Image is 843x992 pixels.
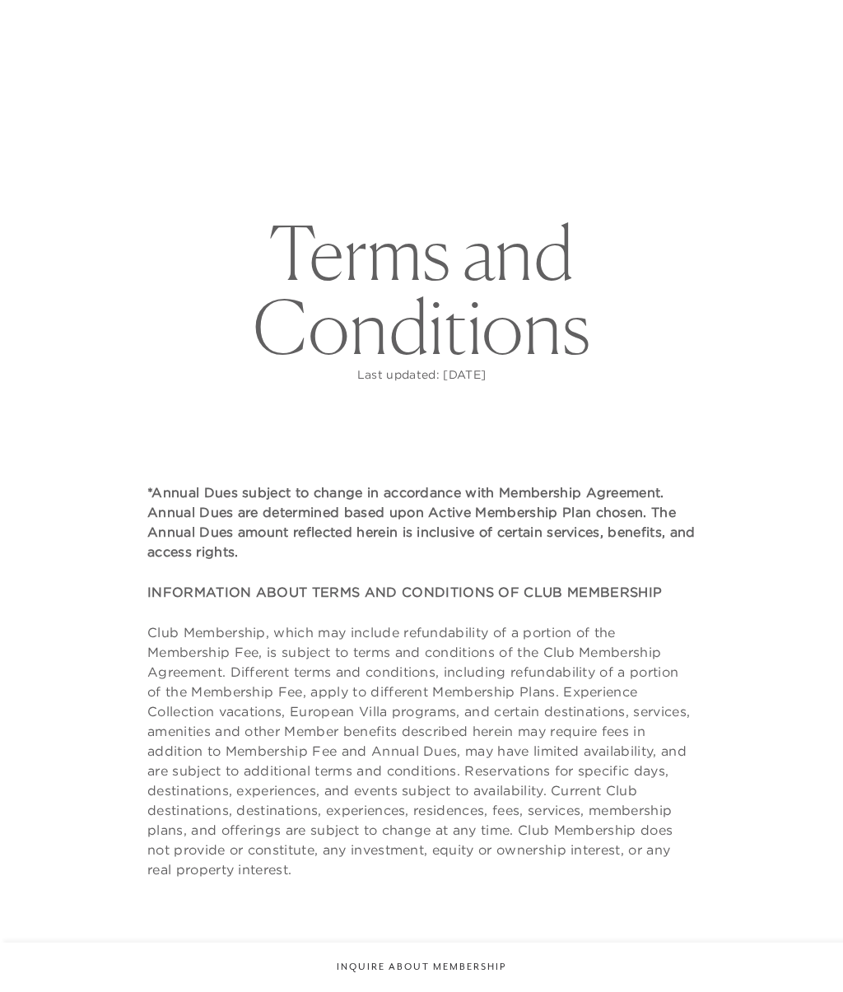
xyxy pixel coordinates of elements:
[357,367,486,382] span: Last updated: [DATE]
[147,942,670,958] strong: TERMS AND CONDITIONS OF USE OF THE EXCLUSIVE RESORTS WEBSITE
[147,622,696,879] p: Club Membership, which may include refundability of a portion of the Membership Fee, is subject t...
[805,20,827,31] button: Open navigation
[142,216,701,364] h1: Terms and Conditions
[147,584,662,600] strong: INFORMATION ABOUT TERMS AND CONDITIONS OF CLUB MEMBERSHIP
[147,484,696,560] strong: *Annual Dues subject to change in accordance with Membership Agreement. Annual Dues are determine...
